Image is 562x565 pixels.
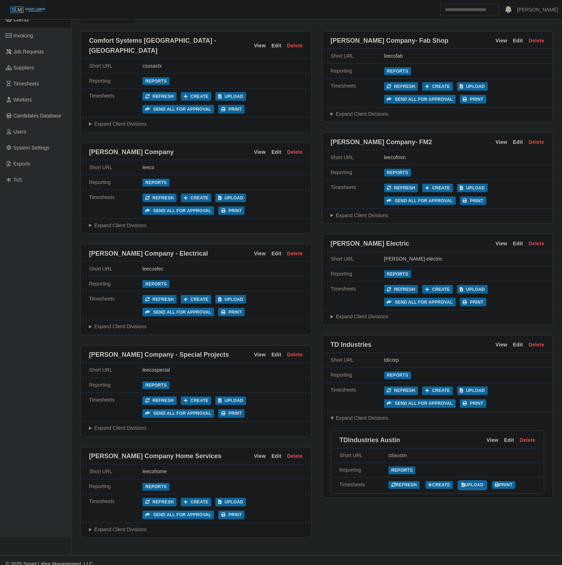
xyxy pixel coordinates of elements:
a: Edit [272,453,282,460]
a: View [487,436,499,445]
button: Send all for approval [142,308,214,316]
div: leecofab [384,52,545,60]
a: Delete [529,138,545,146]
button: Refresh [384,82,418,91]
div: Short URL [331,154,384,161]
span: Invoicing [14,33,33,38]
a: View [254,250,266,257]
button: Print [460,298,486,307]
a: Edit [272,148,282,156]
a: Edit [513,138,523,146]
div: leeco [142,164,303,171]
div: Reporting [89,382,142,389]
a: Reports [142,77,170,85]
a: View [496,341,508,349]
button: Refresh [384,285,418,294]
div: Short URL [331,357,384,364]
button: Refresh [142,498,177,507]
button: Create [181,92,212,101]
button: Upload [215,194,246,202]
span: Exports [14,161,30,167]
button: Upload [457,387,488,395]
span: Clients [14,17,29,22]
a: Reports [142,280,170,288]
img: SLM Logo [10,6,46,14]
div: Reporting [89,179,142,186]
button: Create [422,387,453,395]
span: [PERSON_NAME] Company Home Services [89,451,222,461]
div: Reporting [89,77,142,85]
button: Create [181,498,212,507]
summary: Expand Client Divisions [89,526,303,534]
a: Delete [529,341,545,349]
a: Reports [142,483,170,491]
summary: Expand Client Divisions [89,323,303,331]
a: Print [492,481,516,489]
div: csusactx [142,62,303,70]
a: Delete [287,453,303,460]
button: Refresh [142,295,177,304]
button: Upload [215,92,246,101]
div: Short URL [331,255,384,263]
span: System Settings [14,145,50,151]
span: [PERSON_NAME] Company - Electrical [89,249,208,258]
button: Refresh [142,194,177,202]
div: Short URL [89,468,142,476]
input: Search [441,4,500,16]
button: Print [218,105,245,114]
button: Send all for approval [142,409,214,418]
a: View [254,351,266,359]
a: Create [426,481,453,489]
button: Send all for approval [142,511,214,519]
div: [PERSON_NAME]-electric [384,255,545,263]
button: Print [460,95,486,104]
a: Reports [389,467,416,475]
a: [PERSON_NAME] [517,6,558,14]
summary: Expand Client Divisions [331,415,545,422]
a: Edit [504,436,514,445]
a: Reports [384,372,411,380]
button: Create [422,82,453,91]
div: Reporting [340,466,389,475]
span: Comfort Systems [GEOGRAPHIC_DATA] - [GEOGRAPHIC_DATA] [89,36,254,56]
div: Reporting [331,67,384,75]
span: Job Requests [14,49,44,54]
a: Reports [142,382,170,389]
div: Timesheets [331,387,384,408]
button: Create [181,397,212,405]
button: Print [460,399,486,408]
a: Edit [513,341,523,349]
button: Send all for approval [384,298,456,307]
div: tdiaustin [389,451,536,460]
a: View [496,37,508,45]
span: Workers [14,97,32,103]
a: Reports [142,179,170,187]
div: Short URL [340,451,389,460]
a: Refresh [389,481,420,489]
button: Send all for approval [384,399,456,408]
div: Short URL [331,52,384,60]
a: Edit [272,42,282,49]
a: Delete [520,436,536,445]
a: View [496,240,508,247]
a: Delete [287,351,303,359]
span: [PERSON_NAME] Company - Special Projects [89,350,229,360]
button: Send all for approval [142,105,214,114]
div: Timesheets [89,92,142,114]
a: Edit [513,240,523,247]
a: Upload [459,481,486,489]
button: Print [218,409,245,418]
button: Create [181,194,212,202]
a: View [254,148,266,156]
button: Create [422,184,453,192]
div: Short URL [89,164,142,171]
button: Upload [215,498,246,507]
div: Timesheets [331,184,384,205]
div: Timesheets [89,295,142,316]
button: Refresh [142,397,177,405]
div: Timesheets [89,194,142,215]
summary: Expand Client Divisions [89,120,303,128]
a: View [496,138,508,146]
button: Refresh [384,184,418,192]
a: Delete [287,42,303,49]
